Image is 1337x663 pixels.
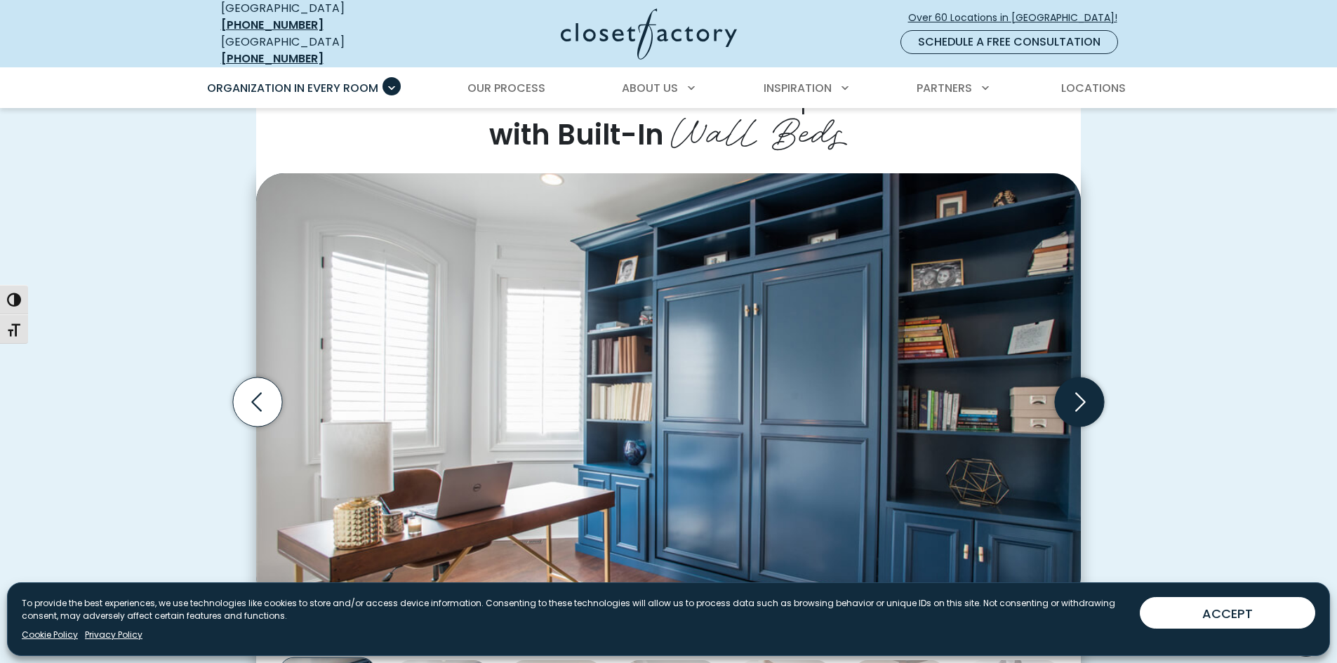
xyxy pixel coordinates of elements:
img: Closet Factory Logo [561,8,737,60]
span: Inspiration [764,80,832,96]
div: [GEOGRAPHIC_DATA] [221,34,425,67]
a: [PHONE_NUMBER] [221,51,324,67]
button: ACCEPT [1140,597,1315,629]
a: Cookie Policy [22,629,78,641]
img: Custom wall bed cabinetry in navy blue with built-in bookshelves and concealed bed [256,173,1081,605]
a: [PHONE_NUMBER] [221,17,324,33]
a: Over 60 Locations in [GEOGRAPHIC_DATA]! [907,6,1129,30]
nav: Primary Menu [197,69,1140,108]
span: Partners [917,80,972,96]
span: with Built-In [489,115,664,154]
button: Previous slide [227,372,288,432]
span: Locations [1061,80,1126,96]
span: Our Process [467,80,545,96]
p: To provide the best experiences, we use technologies like cookies to store and/or access device i... [22,597,1129,622]
a: Schedule a Free Consultation [900,30,1118,54]
span: About Us [622,80,678,96]
a: Privacy Policy [85,629,142,641]
span: Wall Beds [671,100,848,156]
button: Next slide [1049,372,1110,432]
span: Organization in Every Room [207,80,378,96]
span: Over 60 Locations in [GEOGRAPHIC_DATA]! [908,11,1129,25]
